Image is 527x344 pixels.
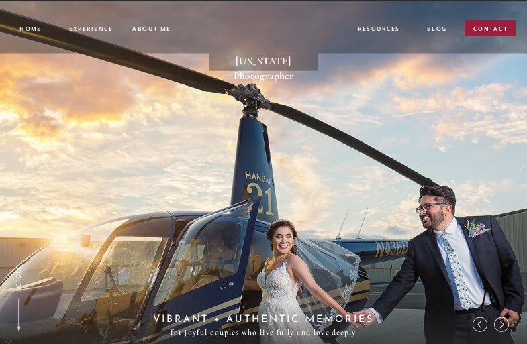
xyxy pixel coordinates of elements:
a: experience [69,24,113,31]
h1: [US_STATE] Photographer [215,54,313,69]
a: blog [427,24,446,34]
a: Home [19,24,40,32]
h2: VIBRANT + Authentic Memories [144,311,383,324]
a: contact [473,24,508,37]
a: ABOUT ME [132,24,171,32]
h3: for joyful couples who live fully and love deeply [169,325,358,339]
a: SCROLL [14,265,23,291]
a: resources [357,24,401,34]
